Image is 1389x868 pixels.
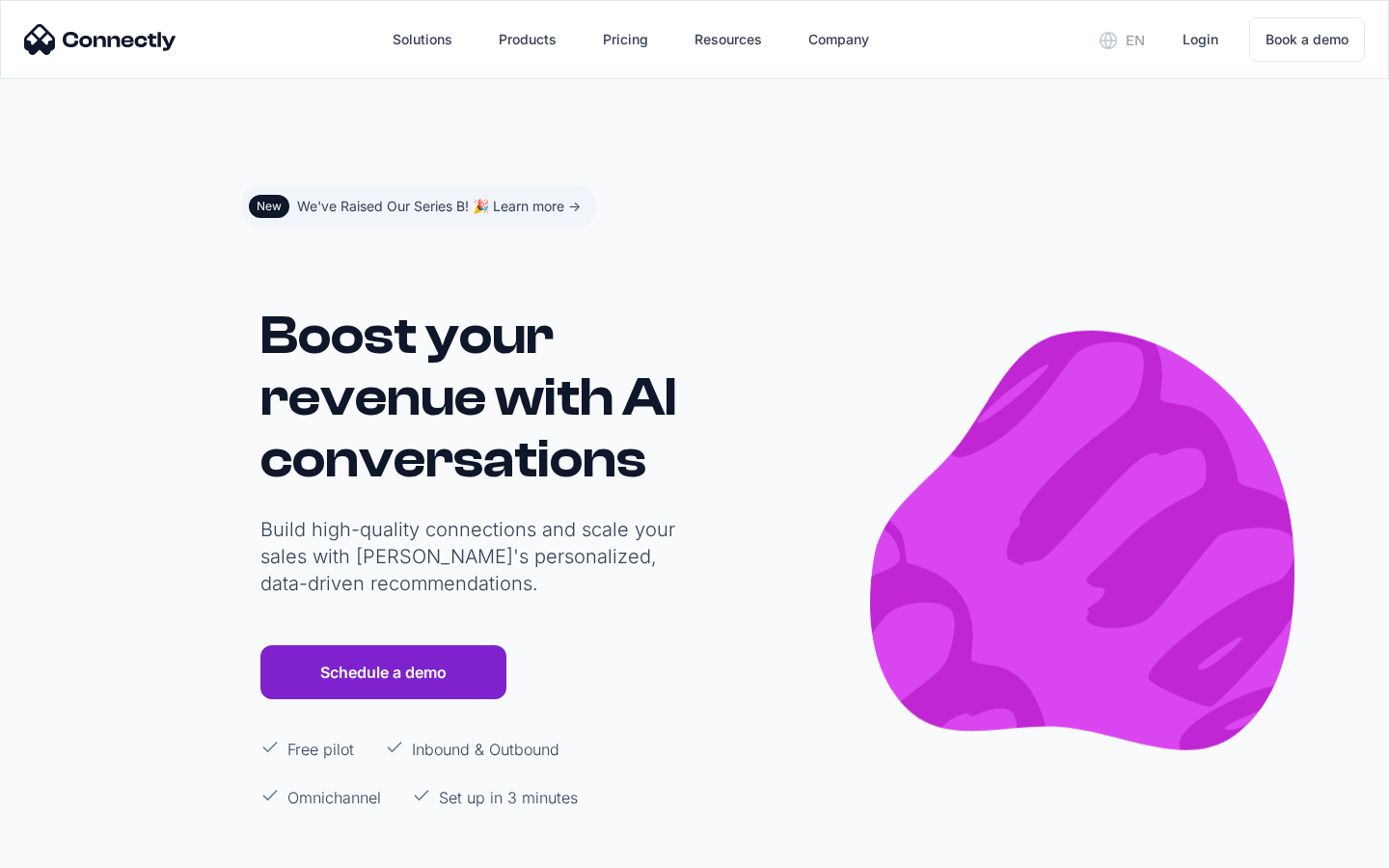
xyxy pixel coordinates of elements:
div: Solutions [393,26,452,53]
p: Set up in 3 minutes [439,786,578,809]
h1: Boost your revenue with AI conversations [260,305,685,490]
p: Inbound & Outbound [412,738,559,761]
div: en [1126,27,1145,54]
div: Resources [679,16,777,63]
img: Connectly Logo [24,24,177,55]
p: Build high-quality connections and scale your sales with [PERSON_NAME]'s personalized, data-drive... [260,516,685,597]
a: Book a demo [1249,17,1365,62]
div: Products [483,16,572,63]
aside: Language selected: English [19,832,116,861]
div: en [1084,25,1159,54]
div: We've Raised Our Series B! 🎉 Learn more -> [297,193,581,220]
p: Free pilot [287,738,354,761]
div: Pricing [603,26,648,53]
div: Products [499,26,557,53]
a: Schedule a demo [260,645,506,699]
div: Login [1183,26,1218,53]
div: Company [808,26,869,53]
a: NewWe've Raised Our Series B! 🎉 Learn more -> [241,185,596,228]
ul: Language list [39,834,116,861]
div: Resources [694,26,762,53]
div: New [257,199,282,214]
a: Login [1167,16,1234,63]
p: Omnichannel [287,786,381,809]
a: Pricing [587,16,664,63]
div: Company [793,16,885,63]
div: Solutions [377,16,468,63]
